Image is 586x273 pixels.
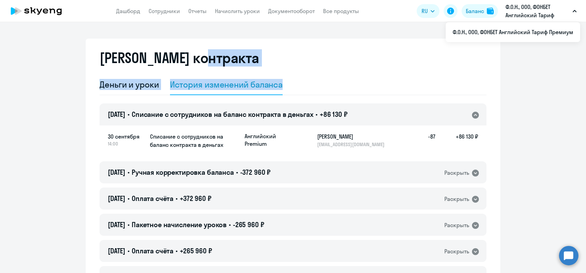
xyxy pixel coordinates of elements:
span: • [127,110,130,119]
span: Списание с сотрудников на баланс контракта в деньгах [132,110,313,119]
div: Раскрыть [444,169,469,177]
span: • [176,246,178,255]
img: balance [487,8,494,14]
a: Дашборд [116,8,140,14]
h5: -87 [413,132,435,148]
span: +372 960 ₽ [180,194,211,203]
span: • [176,194,178,203]
span: Пакетное начисление уроков [132,220,227,229]
a: Отчеты [188,8,207,14]
span: 14:00 [108,141,144,147]
button: RU [417,4,439,18]
span: • [236,168,238,176]
ul: RU [446,22,580,42]
span: • [127,220,130,229]
a: Сотрудники [149,8,180,14]
p: [EMAIL_ADDRESS][DOMAIN_NAME] [317,141,388,148]
span: -372 960 ₽ [240,168,271,176]
span: [DATE] [108,194,125,203]
div: Раскрыть [444,195,469,203]
span: RU [422,7,428,15]
p: Ф.О.Н., ООО, ФОНБЕТ Английский Тариф Премиум [505,3,570,19]
h2: [PERSON_NAME] контракта [100,50,259,66]
span: 30 сентября [108,132,144,141]
div: Раскрыть [444,247,469,256]
a: Документооборот [268,8,315,14]
span: +86 130 ₽ [320,110,348,119]
h5: Списание с сотрудников на баланс контракта в деньгах [150,132,239,149]
h5: [PERSON_NAME] [317,132,388,141]
span: • [127,168,130,176]
span: • [127,246,130,255]
span: • [127,194,130,203]
h5: +86 130 ₽ [435,132,478,148]
p: Английский Premium [245,132,296,148]
span: Оплата счёта [132,194,173,203]
span: [DATE] [108,246,125,255]
div: Деньги и уроки [100,79,159,90]
div: История изменений баланса [170,79,283,90]
span: Ручная корректировка баланса [132,168,234,176]
span: Оплата счёта [132,246,173,255]
span: +265 960 ₽ [180,246,212,255]
span: • [229,220,231,229]
span: [DATE] [108,168,125,176]
a: Все продукты [323,8,359,14]
span: -265 960 ₽ [233,220,264,229]
a: Начислить уроки [215,8,260,14]
div: Раскрыть [444,221,469,230]
button: Балансbalance [462,4,498,18]
span: [DATE] [108,110,125,119]
button: Ф.О.Н., ООО, ФОНБЕТ Английский Тариф Премиум [502,3,580,19]
div: Баланс [466,7,484,15]
span: [DATE] [108,220,125,229]
span: • [315,110,318,119]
